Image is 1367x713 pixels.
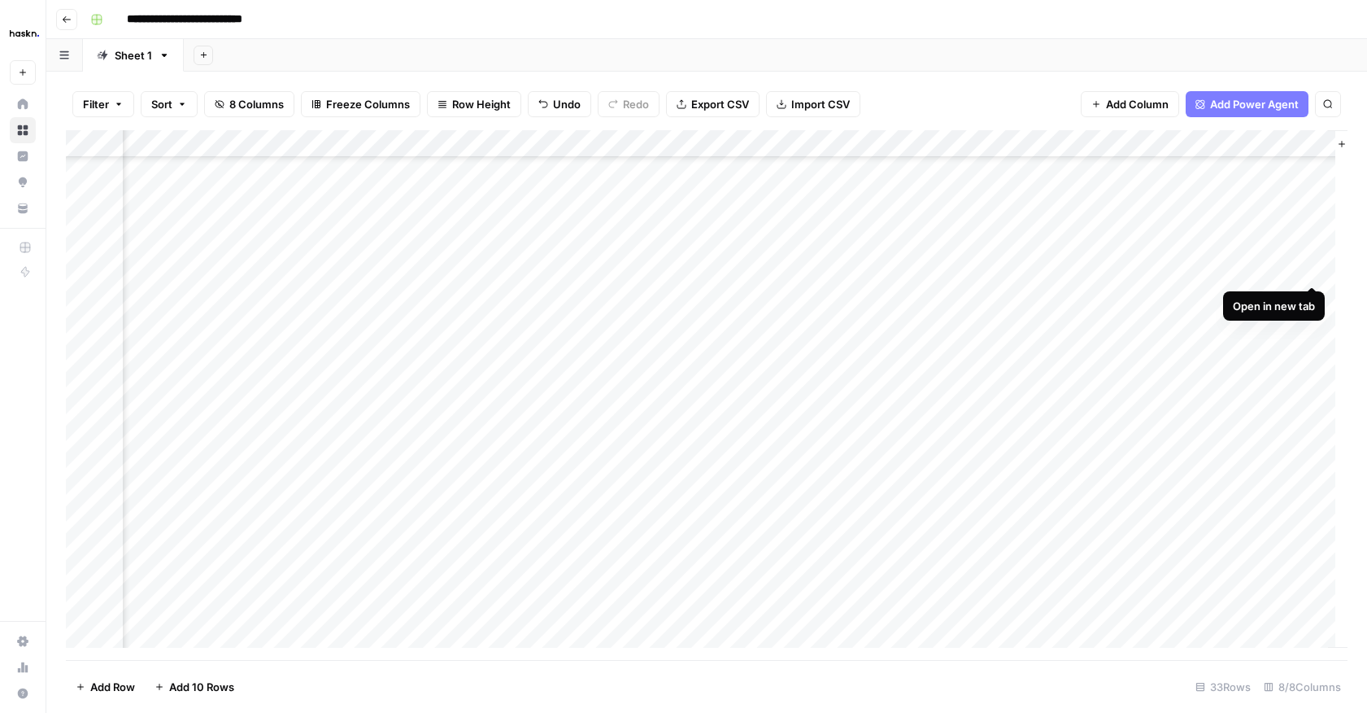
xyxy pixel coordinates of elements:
[204,91,294,117] button: 8 Columns
[10,195,36,221] a: Your Data
[83,39,184,72] a: Sheet 1
[766,91,860,117] button: Import CSV
[528,91,591,117] button: Undo
[66,674,145,700] button: Add Row
[229,96,284,112] span: 8 Columns
[553,96,581,112] span: Undo
[169,679,234,695] span: Add 10 Rows
[10,117,36,143] a: Browse
[83,96,109,112] span: Filter
[623,96,649,112] span: Redo
[90,679,135,695] span: Add Row
[598,91,660,117] button: Redo
[115,47,152,63] div: Sheet 1
[301,91,420,117] button: Freeze Columns
[10,654,36,680] a: Usage
[10,628,36,654] a: Settings
[10,680,36,706] button: Help + Support
[791,96,850,112] span: Import CSV
[1189,674,1257,700] div: 33 Rows
[10,13,36,54] button: Workspace: Haskn
[691,96,749,112] span: Export CSV
[427,91,521,117] button: Row Height
[141,91,198,117] button: Sort
[666,91,760,117] button: Export CSV
[452,96,511,112] span: Row Height
[10,143,36,169] a: Insights
[1186,91,1308,117] button: Add Power Agent
[1257,674,1347,700] div: 8/8 Columns
[1233,298,1315,314] div: Open in new tab
[1081,91,1179,117] button: Add Column
[10,169,36,195] a: Opportunities
[10,91,36,117] a: Home
[10,19,39,48] img: Haskn Logo
[151,96,172,112] span: Sort
[145,674,244,700] button: Add 10 Rows
[72,91,134,117] button: Filter
[1210,96,1299,112] span: Add Power Agent
[1106,96,1169,112] span: Add Column
[326,96,410,112] span: Freeze Columns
